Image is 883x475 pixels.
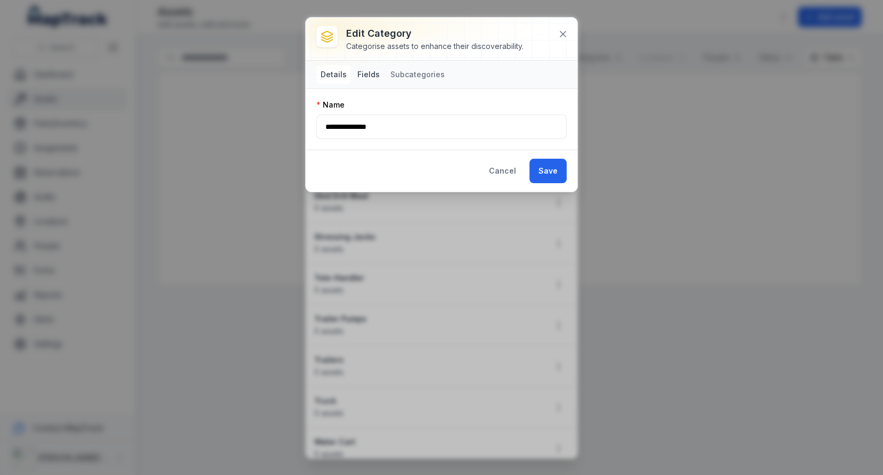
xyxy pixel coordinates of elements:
[346,26,524,41] h3: Edit category
[480,159,525,183] button: Cancel
[529,159,567,183] button: Save
[346,41,524,52] div: Categorise assets to enhance their discoverability.
[316,65,351,84] button: Details
[386,65,449,84] button: Subcategories
[353,65,384,84] button: Fields
[316,100,345,110] label: Name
